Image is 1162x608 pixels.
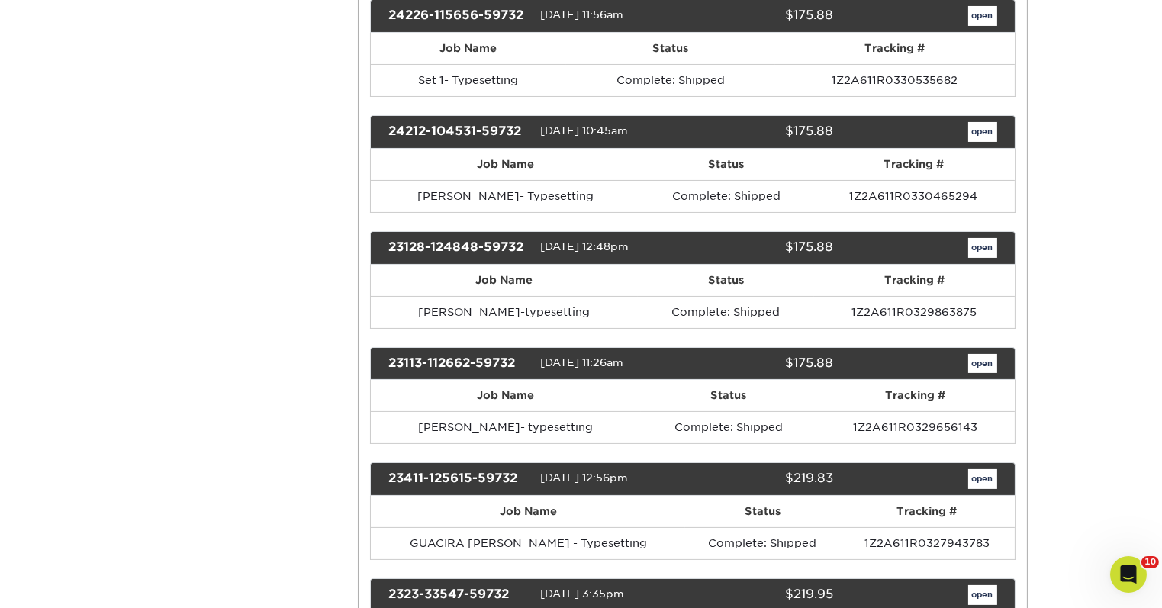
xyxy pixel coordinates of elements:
[839,527,1014,559] td: 1Z2A611R0327943783
[968,469,997,489] a: open
[377,122,540,142] div: 24212-104531-59732
[681,354,845,374] div: $175.88
[371,180,639,212] td: [PERSON_NAME]- Typesetting
[371,265,638,296] th: Job Name
[371,380,641,411] th: Job Name
[638,265,814,296] th: Status
[377,354,540,374] div: 23113-112662-59732
[377,585,540,605] div: 2323-33547-59732
[371,149,639,180] th: Job Name
[685,496,839,527] th: Status
[540,240,629,253] span: [DATE] 12:48pm
[968,122,997,142] a: open
[839,496,1014,527] th: Tracking #
[968,354,997,374] a: open
[813,149,1015,180] th: Tracking #
[814,296,1015,328] td: 1Z2A611R0329863875
[377,6,540,26] div: 24226-115656-59732
[1110,556,1147,593] iframe: Intercom live chat
[371,296,638,328] td: [PERSON_NAME]-typesetting
[377,238,540,258] div: 23128-124848-59732
[566,33,775,64] th: Status
[371,411,641,443] td: [PERSON_NAME]- typesetting
[685,527,839,559] td: Complete: Shipped
[377,469,540,489] div: 23411-125615-59732
[968,585,997,605] a: open
[1141,556,1159,568] span: 10
[681,469,845,489] div: $219.83
[540,587,624,600] span: [DATE] 3:35pm
[968,238,997,258] a: open
[540,124,628,137] span: [DATE] 10:45am
[540,8,623,21] span: [DATE] 11:56am
[641,411,816,443] td: Complete: Shipped
[681,238,845,258] div: $175.88
[540,472,628,484] span: [DATE] 12:56pm
[371,64,566,96] td: Set 1- Typesetting
[639,149,813,180] th: Status
[639,180,813,212] td: Complete: Shipped
[681,585,845,605] div: $219.95
[968,6,997,26] a: open
[371,496,685,527] th: Job Name
[638,296,814,328] td: Complete: Shipped
[641,380,816,411] th: Status
[540,356,623,368] span: [DATE] 11:26am
[371,33,566,64] th: Job Name
[813,180,1015,212] td: 1Z2A611R0330465294
[681,6,845,26] div: $175.88
[816,380,1015,411] th: Tracking #
[775,33,1014,64] th: Tracking #
[814,265,1015,296] th: Tracking #
[566,64,775,96] td: Complete: Shipped
[775,64,1014,96] td: 1Z2A611R0330535682
[681,122,845,142] div: $175.88
[371,527,685,559] td: GUACIRA [PERSON_NAME] - Typesetting
[816,411,1015,443] td: 1Z2A611R0329656143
